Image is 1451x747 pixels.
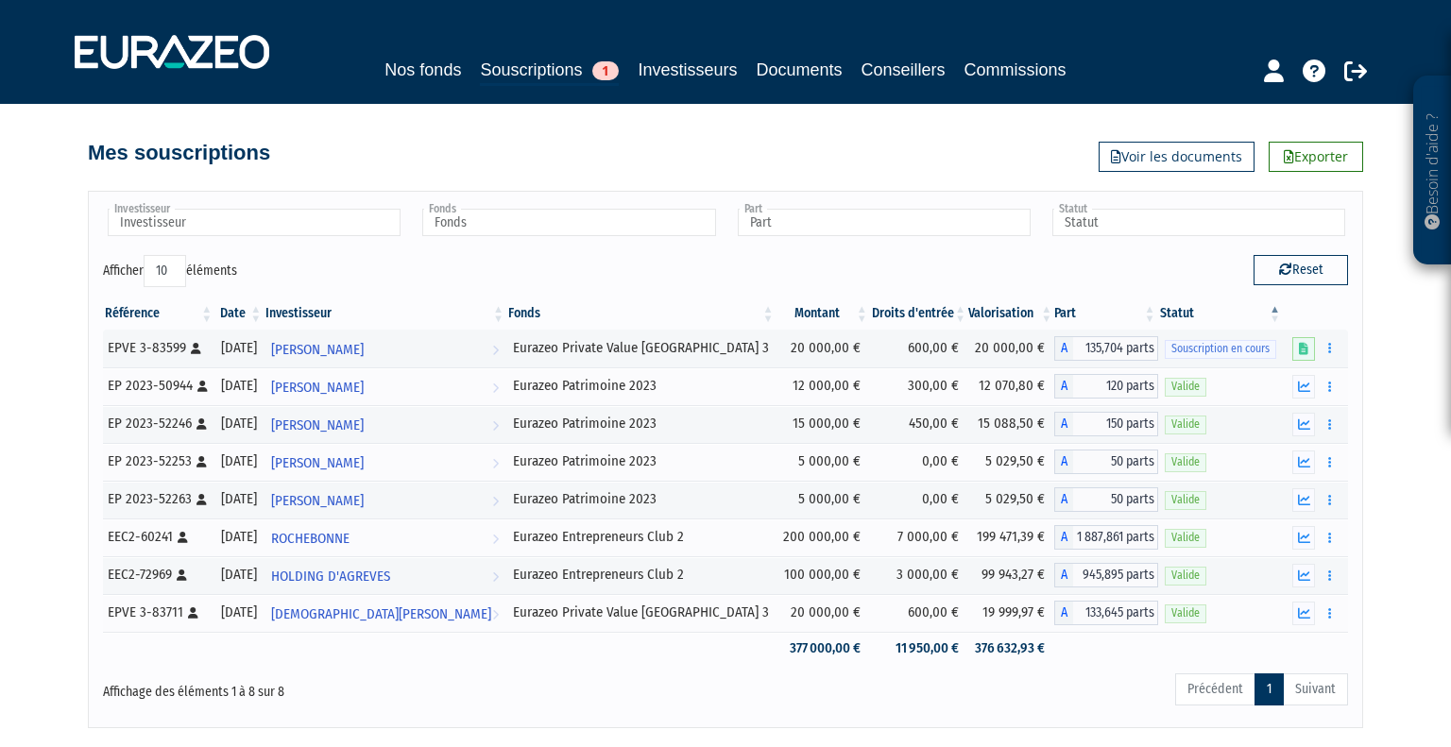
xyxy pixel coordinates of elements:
div: Eurazeo Entrepreneurs Club 2 [513,527,770,547]
span: A [1054,336,1073,361]
div: A - Eurazeo Patrimoine 2023 [1054,487,1157,512]
td: 12 070,80 € [968,367,1054,405]
div: Eurazeo Patrimoine 2023 [513,489,770,509]
span: Valide [1165,453,1206,471]
div: Eurazeo Private Value [GEOGRAPHIC_DATA] 3 [513,338,770,358]
span: [PERSON_NAME] [271,446,364,481]
span: Valide [1165,567,1206,585]
a: Voir les documents [1099,142,1255,172]
th: Fonds: activer pour trier la colonne par ordre croissant [506,297,777,330]
a: Commissions [964,57,1067,83]
i: Voir l'investisseur [492,370,499,405]
td: 100 000,00 € [777,556,870,594]
div: A - Eurazeo Entrepreneurs Club 2 [1054,525,1157,550]
i: [Français] Personne physique [177,569,187,581]
span: Valide [1165,416,1206,433]
span: 1 887,861 parts [1073,525,1157,550]
div: Eurazeo Entrepreneurs Club 2 [513,565,770,585]
div: Eurazeo Patrimoine 2023 [513,376,770,396]
td: 0,00 € [870,481,968,518]
i: Voir l'investisseur [492,408,499,443]
span: [PERSON_NAME] [271,484,364,518]
span: [PERSON_NAME] [271,370,364,405]
td: 7 000,00 € [870,518,968,556]
td: 200 000,00 € [777,518,870,556]
td: 376 632,93 € [968,632,1054,665]
div: A - Eurazeo Patrimoine 2023 [1054,412,1157,436]
span: 945,895 parts [1073,563,1157,587]
a: Conseillers [862,57,946,83]
span: 120 parts [1073,374,1157,399]
div: Eurazeo Patrimoine 2023 [513,414,770,433]
a: HOLDING D'AGREVES [264,556,506,594]
span: HOLDING D'AGREVES [271,559,390,594]
span: [PERSON_NAME] [271,408,364,443]
span: A [1054,412,1073,436]
td: 199 471,39 € [968,518,1054,556]
span: Valide [1165,378,1206,396]
span: A [1054,601,1073,625]
div: EPVE 3-83599 [108,338,208,358]
div: [DATE] [221,527,257,547]
i: [Français] Personne physique [191,343,201,354]
div: EP 2023-50944 [108,376,208,396]
a: 1 [1255,673,1284,705]
td: 5 029,50 € [968,481,1054,518]
th: Investisseur: activer pour trier la colonne par ordre croissant [264,297,506,330]
td: 300,00 € [870,367,968,405]
td: 5 000,00 € [777,481,870,518]
td: 600,00 € [870,594,968,632]
div: [DATE] [221,489,257,509]
div: EPVE 3-83711 [108,603,208,622]
span: 133,645 parts [1073,601,1157,625]
td: 12 000,00 € [777,367,870,405]
div: A - Eurazeo Patrimoine 2023 [1054,374,1157,399]
i: Voir l'investisseur [492,446,499,481]
a: Documents [757,57,843,83]
i: Voir l'investisseur [492,521,499,556]
th: Part: activer pour trier la colonne par ordre croissant [1054,297,1157,330]
th: Droits d'entrée: activer pour trier la colonne par ordre croissant [870,297,968,330]
div: [DATE] [221,414,257,433]
div: Affichage des éléments 1 à 8 sur 8 [103,671,606,702]
td: 15 000,00 € [777,405,870,443]
i: Voir l'investisseur [492,484,499,518]
span: A [1054,525,1073,550]
td: 377 000,00 € [777,632,870,665]
td: 99 943,27 € [968,556,1054,594]
div: A - Eurazeo Patrimoine 2023 [1054,450,1157,474]
td: 5 029,50 € [968,443,1054,481]
td: 0,00 € [870,443,968,481]
span: A [1054,450,1073,474]
button: Reset [1254,255,1348,285]
div: EP 2023-52263 [108,489,208,509]
i: [Français] Personne physique [178,532,188,543]
td: 5 000,00 € [777,443,870,481]
div: [DATE] [221,451,257,471]
i: [Français] Personne physique [196,456,207,467]
th: Montant: activer pour trier la colonne par ordre croissant [777,297,870,330]
td: 450,00 € [870,405,968,443]
th: Référence : activer pour trier la colonne par ordre croissant [103,297,214,330]
td: 15 088,50 € [968,405,1054,443]
p: Besoin d'aide ? [1422,86,1443,256]
i: Voir l'investisseur [492,597,499,632]
i: [Français] Personne physique [196,494,207,505]
a: Investisseurs [638,57,737,83]
i: Voir l'investisseur [492,559,499,594]
a: Souscriptions1 [480,57,619,86]
i: [Français] Personne physique [197,381,208,392]
div: [DATE] [221,376,257,396]
a: [PERSON_NAME] [264,405,506,443]
img: 1732889491-logotype_eurazeo_blanc_rvb.png [75,35,269,69]
a: [DEMOGRAPHIC_DATA][PERSON_NAME] [264,594,506,632]
i: Voir l'investisseur [492,332,499,367]
span: 150 parts [1073,412,1157,436]
i: [Français] Personne physique [196,418,207,430]
td: 20 000,00 € [777,594,870,632]
span: ROCHEBONNE [271,521,350,556]
td: 20 000,00 € [777,330,870,367]
h4: Mes souscriptions [88,142,270,164]
div: A - Eurazeo Entrepreneurs Club 2 [1054,563,1157,587]
td: 20 000,00 € [968,330,1054,367]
